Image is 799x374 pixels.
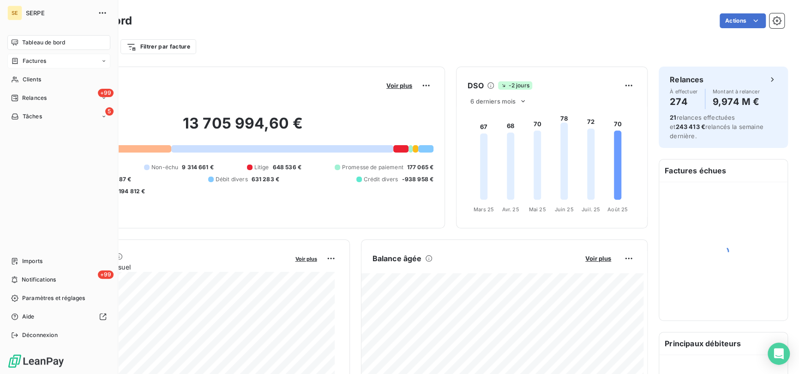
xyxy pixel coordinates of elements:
[22,313,35,321] span: Aide
[254,163,269,172] span: Litige
[7,354,65,368] img: Logo LeanPay
[502,206,519,213] tspan: Avr. 25
[585,255,611,262] span: Voir plus
[474,206,494,213] tspan: Mars 25
[386,82,412,89] span: Voir plus
[182,163,214,172] span: 9 314 661 €
[468,80,483,91] h6: DSO
[407,163,433,172] span: 177 065 €
[22,331,58,339] span: Déconnexion
[22,94,47,102] span: Relances
[402,175,433,184] span: -938 958 €
[720,13,766,28] button: Actions
[7,91,110,105] a: +99Relances
[583,254,614,263] button: Voir plus
[670,114,676,121] span: 21
[216,175,248,184] span: Débit divers
[470,98,516,105] span: 6 derniers mois
[7,35,110,50] a: Tableau de bord
[22,257,42,265] span: Imports
[607,206,628,213] tspan: Août 25
[713,94,760,109] h4: 9,974 M €
[273,163,301,172] span: 648 536 €
[116,187,145,196] span: -194 812 €
[670,89,697,94] span: À effectuer
[582,206,600,213] tspan: Juil. 25
[293,254,320,263] button: Voir plus
[98,270,114,279] span: +99
[252,175,279,184] span: 631 283 €
[7,291,110,306] a: Paramètres et réglages
[659,159,787,182] h6: Factures échues
[554,206,573,213] tspan: Juin 25
[26,9,92,17] span: SERPE
[52,262,289,272] span: Chiffre d'affaires mensuel
[52,114,433,142] h2: 13 705 994,60 €
[7,254,110,269] a: Imports
[7,72,110,87] a: Clients
[768,343,790,365] div: Open Intercom Messenger
[342,163,403,172] span: Promesse de paiement
[670,114,763,140] span: relances effectuées et relancés la semaine dernière.
[295,256,317,262] span: Voir plus
[22,294,85,302] span: Paramètres et réglages
[713,89,760,94] span: Montant à relancer
[23,112,42,121] span: Tâches
[22,276,56,284] span: Notifications
[675,123,705,130] span: 243 413 €
[23,75,41,84] span: Clients
[7,109,110,124] a: 5Tâches
[151,163,178,172] span: Non-échu
[372,253,422,264] h6: Balance âgée
[529,206,546,213] tspan: Mai 25
[98,89,114,97] span: +99
[670,74,703,85] h6: Relances
[498,81,532,90] span: -2 jours
[105,107,114,116] span: 5
[364,175,398,184] span: Crédit divers
[7,6,22,20] div: SE
[7,54,110,68] a: Factures
[120,39,196,54] button: Filtrer par facture
[670,94,697,109] h4: 274
[23,57,46,65] span: Factures
[7,309,110,324] a: Aide
[384,81,415,90] button: Voir plus
[22,38,65,47] span: Tableau de bord
[659,332,787,355] h6: Principaux débiteurs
